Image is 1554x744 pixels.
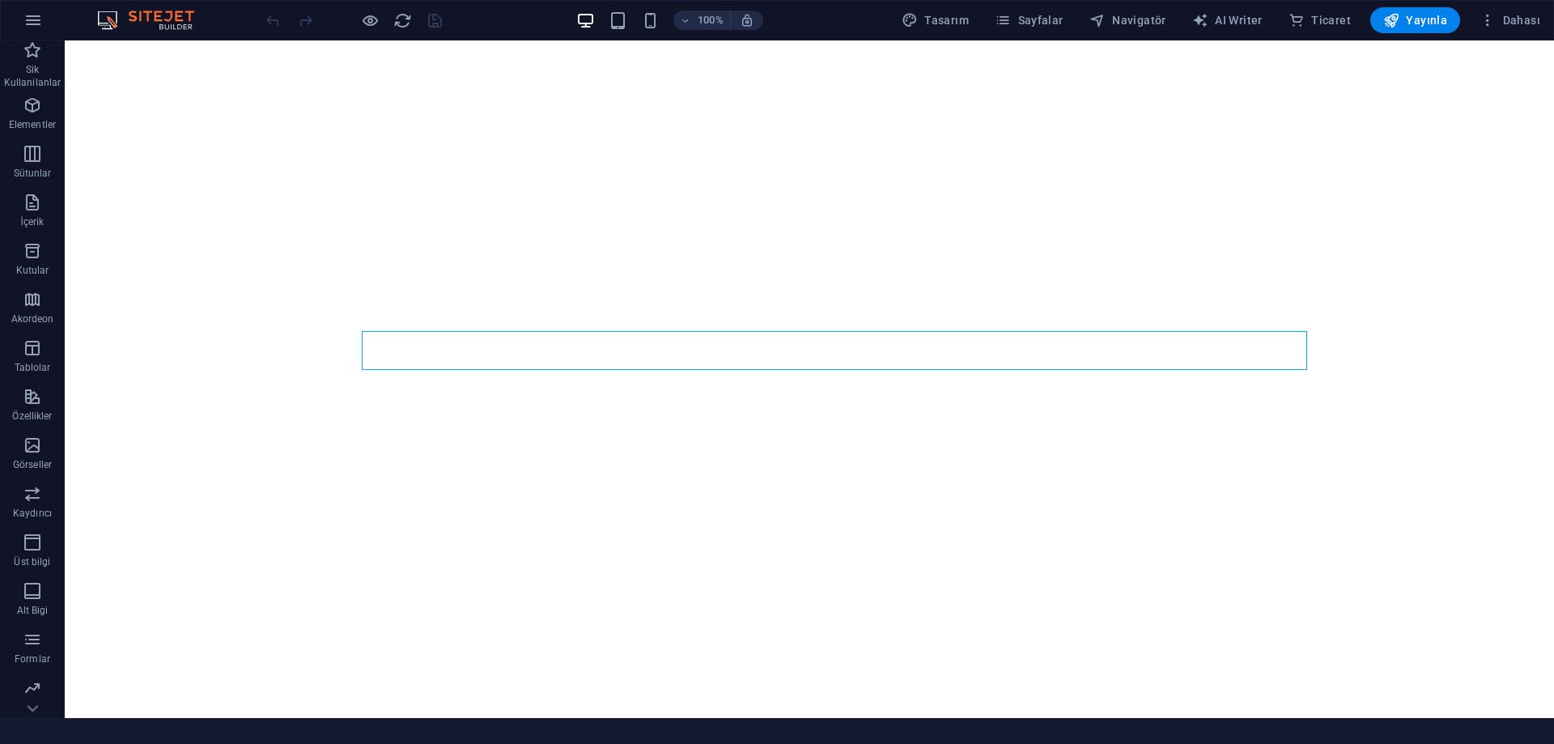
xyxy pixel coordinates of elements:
button: Dahası [1473,7,1547,33]
p: Formlar [15,653,50,665]
p: Elementler [9,118,56,131]
p: Sütunlar [14,167,52,180]
i: Sayfayı yeniden yükleyin [393,11,412,30]
img: Editor Logo [93,11,214,30]
button: Ön izleme modundan çıkıp düzenlemeye devam etmek için buraya tıklayın [360,11,380,30]
button: Yayınla [1370,7,1460,33]
span: Tasarım [902,12,969,28]
button: Sayfalar [988,7,1070,33]
button: reload [393,11,412,30]
p: Özellikler [12,410,52,423]
i: Yeniden boyutlandırmada yakınlaştırma düzeyini seçilen cihaza uyacak şekilde otomatik olarak ayarla. [740,13,754,28]
p: Kaydırıcı [13,507,52,520]
button: Navigatör [1083,7,1173,33]
p: Kutular [16,264,49,277]
button: AI Writer [1186,7,1269,33]
p: İçerik [20,215,44,228]
div: Tasarım (Ctrl+Alt+Y) [895,7,975,33]
button: 100% [673,11,731,30]
span: Navigatör [1089,12,1166,28]
span: AI Writer [1192,12,1263,28]
p: Akordeon [11,312,54,325]
span: Dahası [1480,12,1540,28]
h6: 100% [698,11,724,30]
p: Üst bilgi [14,555,50,568]
p: Görseller [13,458,52,471]
button: Ticaret [1282,7,1357,33]
span: Sayfalar [995,12,1064,28]
p: Tablolar [15,361,51,374]
span: Yayınla [1383,12,1447,28]
span: Ticaret [1289,12,1351,28]
p: Alt Bigi [17,604,49,617]
button: Tasarım [895,7,975,33]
